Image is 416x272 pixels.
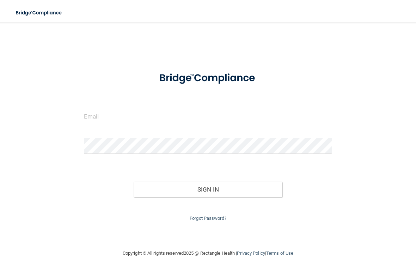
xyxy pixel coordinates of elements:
img: bridge_compliance_login_screen.278c3ca4.svg [11,6,68,20]
a: Privacy Policy [237,250,265,256]
div: Copyright © All rights reserved 2025 @ Rectangle Health | | [79,242,337,265]
a: Terms of Use [266,250,293,256]
input: Email [84,108,332,124]
img: bridge_compliance_login_screen.278c3ca4.svg [149,65,268,91]
a: Forgot Password? [190,216,226,221]
button: Sign In [134,182,282,197]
